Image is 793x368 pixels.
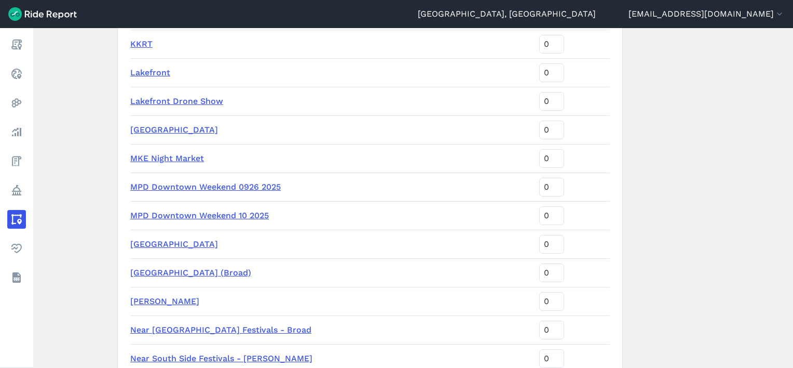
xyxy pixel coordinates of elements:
a: Near [GEOGRAPHIC_DATA] Festivals - Broad [130,325,311,335]
a: [PERSON_NAME] [130,296,199,306]
a: Heatmaps [7,94,26,112]
a: KKRT [130,39,153,49]
button: [EMAIL_ADDRESS][DOMAIN_NAME] [628,8,785,20]
img: Ride Report [8,7,77,21]
a: [GEOGRAPHIC_DATA] (Broad) [130,268,251,278]
a: MKE Night Market [130,153,204,163]
a: Health [7,239,26,258]
a: [GEOGRAPHIC_DATA], [GEOGRAPHIC_DATA] [418,8,596,20]
a: MPD Downtown Weekend 0926 2025 [130,182,281,192]
a: Policy [7,181,26,200]
a: Report [7,35,26,54]
a: Lakefront [130,68,170,77]
a: [GEOGRAPHIC_DATA] [130,125,218,135]
a: MPD Downtown Weekend 10 2025 [130,211,269,220]
a: Near South Side Festivals - [PERSON_NAME] [130,353,312,363]
a: Fees [7,152,26,170]
a: Areas [7,210,26,229]
a: [GEOGRAPHIC_DATA] [130,239,218,249]
a: Lakefront Drone Show [130,96,223,106]
a: Realtime [7,64,26,83]
a: Datasets [7,268,26,287]
a: Analyze [7,123,26,141]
